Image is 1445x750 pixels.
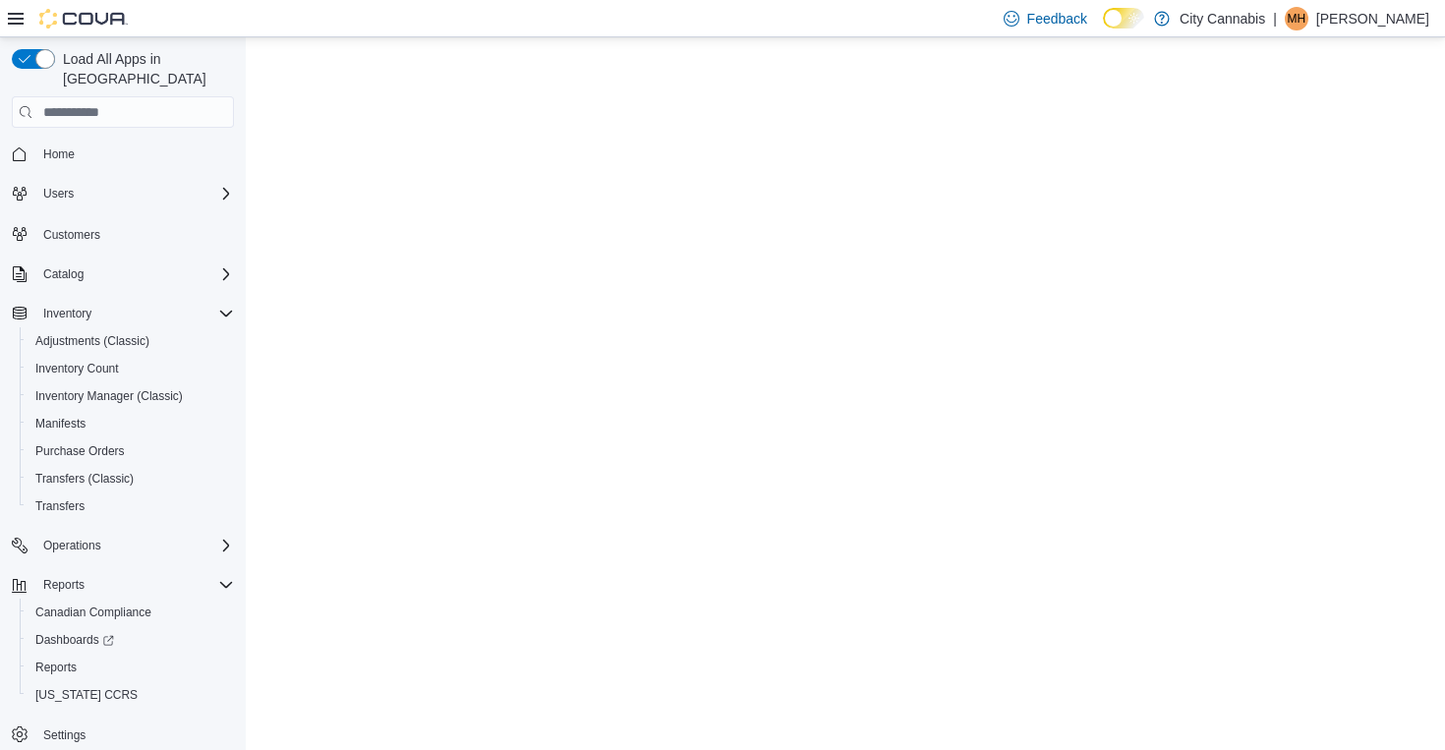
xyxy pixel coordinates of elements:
[35,687,138,703] span: [US_STATE] CCRS
[28,329,157,353] a: Adjustments (Classic)
[35,471,134,487] span: Transfers (Classic)
[20,681,242,709] button: [US_STATE] CCRS
[1027,9,1087,29] span: Feedback
[28,384,191,408] a: Inventory Manager (Classic)
[35,498,85,514] span: Transfers
[35,416,86,432] span: Manifests
[28,357,234,380] span: Inventory Count
[28,357,127,380] a: Inventory Count
[28,494,234,518] span: Transfers
[1288,7,1306,30] span: MH
[35,182,234,205] span: Users
[35,333,149,349] span: Adjustments (Classic)
[28,628,234,652] span: Dashboards
[35,605,151,620] span: Canadian Compliance
[43,727,86,743] span: Settings
[35,660,77,675] span: Reports
[20,327,242,355] button: Adjustments (Classic)
[35,262,234,286] span: Catalog
[28,656,234,679] span: Reports
[35,722,234,747] span: Settings
[28,412,93,435] a: Manifests
[35,143,83,166] a: Home
[35,182,82,205] button: Users
[4,721,242,749] button: Settings
[28,439,133,463] a: Purchase Orders
[28,628,122,652] a: Dashboards
[20,626,242,654] a: Dashboards
[43,186,74,202] span: Users
[1180,7,1265,30] p: City Cannabis
[4,219,242,248] button: Customers
[28,467,234,490] span: Transfers (Classic)
[1273,7,1277,30] p: |
[1316,7,1429,30] p: [PERSON_NAME]
[28,439,234,463] span: Purchase Orders
[4,140,242,168] button: Home
[28,467,142,490] a: Transfers (Classic)
[43,538,101,553] span: Operations
[20,437,242,465] button: Purchase Orders
[39,9,128,29] img: Cova
[43,266,84,282] span: Catalog
[4,532,242,559] button: Operations
[1285,7,1308,30] div: Michael Holmstrom
[43,227,100,243] span: Customers
[28,412,234,435] span: Manifests
[43,577,85,593] span: Reports
[43,146,75,162] span: Home
[35,388,183,404] span: Inventory Manager (Classic)
[35,361,119,376] span: Inventory Count
[35,302,234,325] span: Inventory
[20,492,242,520] button: Transfers
[35,723,93,747] a: Settings
[20,410,242,437] button: Manifests
[35,573,92,597] button: Reports
[20,465,242,492] button: Transfers (Classic)
[20,382,242,410] button: Inventory Manager (Classic)
[28,656,85,679] a: Reports
[35,632,114,648] span: Dashboards
[4,180,242,207] button: Users
[43,306,91,321] span: Inventory
[20,355,242,382] button: Inventory Count
[35,223,108,247] a: Customers
[35,221,234,246] span: Customers
[35,302,99,325] button: Inventory
[4,260,242,288] button: Catalog
[35,443,125,459] span: Purchase Orders
[20,654,242,681] button: Reports
[28,601,234,624] span: Canadian Compliance
[28,601,159,624] a: Canadian Compliance
[4,571,242,599] button: Reports
[28,494,92,518] a: Transfers
[20,599,242,626] button: Canadian Compliance
[35,534,234,557] span: Operations
[1103,8,1144,29] input: Dark Mode
[35,142,234,166] span: Home
[28,329,234,353] span: Adjustments (Classic)
[4,300,242,327] button: Inventory
[28,683,145,707] a: [US_STATE] CCRS
[35,573,234,597] span: Reports
[35,262,91,286] button: Catalog
[28,683,234,707] span: Washington CCRS
[28,384,234,408] span: Inventory Manager (Classic)
[35,534,109,557] button: Operations
[55,49,234,88] span: Load All Apps in [GEOGRAPHIC_DATA]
